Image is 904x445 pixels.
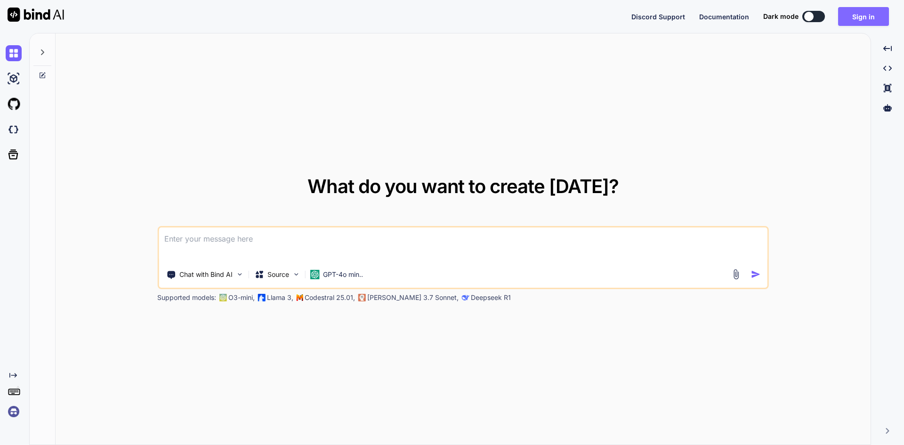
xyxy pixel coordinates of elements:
[6,71,22,87] img: ai-studio
[6,45,22,61] img: chat
[6,96,22,112] img: githubLight
[6,404,22,420] img: signin
[179,270,233,279] p: Chat with Bind AI
[631,13,685,21] span: Discord Support
[235,270,243,278] img: Pick Tools
[228,293,255,302] p: O3-mini,
[310,270,319,279] img: GPT-4o mini
[751,269,761,279] img: icon
[763,12,799,21] span: Dark mode
[731,269,742,280] img: attachment
[699,12,749,22] button: Documentation
[461,294,469,301] img: claude
[631,12,685,22] button: Discord Support
[157,293,216,302] p: Supported models:
[8,8,64,22] img: Bind AI
[296,294,303,301] img: Mistral-AI
[838,7,889,26] button: Sign in
[6,121,22,138] img: darkCloudIdeIcon
[367,293,459,302] p: [PERSON_NAME] 3.7 Sonnet,
[292,270,300,278] img: Pick Models
[323,270,363,279] p: GPT-4o min..
[471,293,511,302] p: Deepseek R1
[267,293,293,302] p: Llama 3,
[267,270,289,279] p: Source
[699,13,749,21] span: Documentation
[258,294,265,301] img: Llama2
[358,294,365,301] img: claude
[219,294,226,301] img: GPT-4
[307,175,619,198] span: What do you want to create [DATE]?
[305,293,355,302] p: Codestral 25.01,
